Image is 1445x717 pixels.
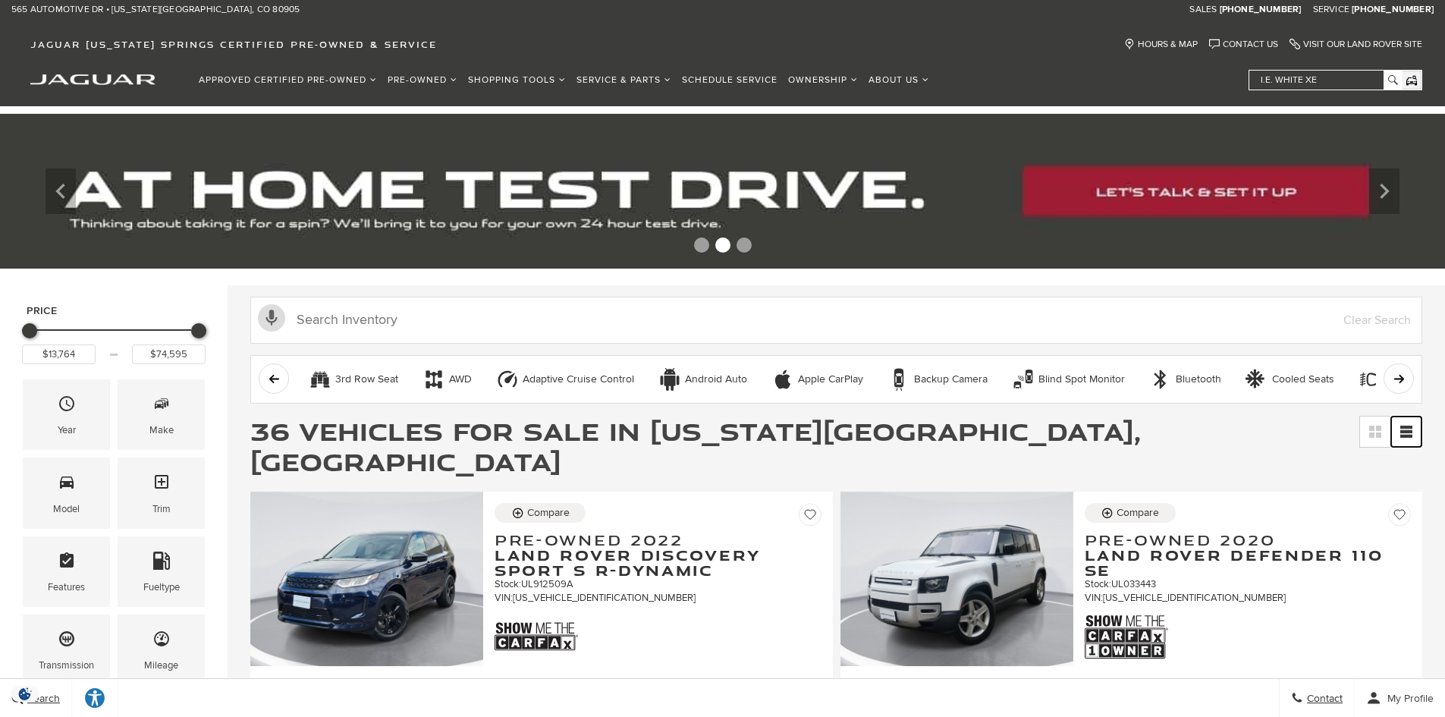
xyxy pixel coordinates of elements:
img: Jaguar [30,74,155,85]
span: Go to slide 3 [737,237,752,253]
span: Go to slide 1 [694,237,709,253]
div: Price [22,318,206,364]
input: i.e. White XE [1249,71,1401,90]
a: Contact Us [1209,39,1278,50]
div: Minimum Price [22,323,37,338]
div: Adaptive Cruise Control [523,373,634,386]
div: Blind Spot Monitor [1012,368,1035,391]
div: Android Auto [685,373,747,386]
a: Visit Our Land Rover Site [1290,39,1422,50]
img: Show Me the CARFAX 1-Owner Badge [1085,609,1168,665]
button: scroll right [1384,363,1414,394]
span: Make [152,391,171,422]
div: Stock : UL033443 [1085,577,1412,591]
div: Year [58,422,76,439]
button: 3rd Row Seat3rd Row Seat [300,363,407,395]
button: Open user profile menu [1355,679,1445,717]
a: [PHONE_NUMBER] [1220,4,1302,16]
input: Maximum [132,344,206,364]
input: Search Inventory [250,297,1422,344]
div: Previous [46,168,76,214]
div: Bluetooth [1149,368,1172,391]
img: Opt-Out Icon [8,686,42,702]
span: Jaguar [US_STATE] Springs Certified Pre-Owned & Service [30,39,437,50]
div: Explore your accessibility options [72,687,118,709]
div: TransmissionTransmission [23,615,110,685]
span: Service [1313,4,1349,15]
input: Minimum [22,344,96,364]
span: Model [58,469,76,500]
div: AWD [423,368,445,391]
a: Pre-Owned 2022Land Rover Discovery Sport S R-Dynamic [495,532,821,577]
a: Approved Certified Pre-Owned [193,67,382,93]
section: Click to Open Cookie Consent Modal [8,686,42,702]
div: Blind Spot Monitor [1038,373,1125,386]
div: TrimTrim [118,458,205,528]
div: Apple CarPlay [798,373,863,386]
button: scroll left [259,363,289,394]
div: YearYear [23,379,110,450]
a: Shopping Tools [463,67,571,93]
div: Cooled Seats [1272,373,1334,386]
a: [PHONE_NUMBER] [1352,4,1434,16]
a: Explore your accessibility options [72,679,118,717]
span: Contact [1303,692,1343,705]
span: My Profile [1381,692,1434,705]
div: FeaturesFeatures [23,536,110,607]
div: Fueltype [143,579,180,596]
button: Compare Vehicle [1085,503,1176,523]
div: Backup Camera [887,368,910,391]
a: Ownership [783,67,863,93]
div: Adaptive Cruise Control [496,368,519,391]
span: Transmission [58,626,76,657]
div: Model [53,501,80,517]
span: Pre-Owned 2022 [495,532,810,547]
div: VIN: [US_VEHICLE_IDENTIFICATION_NUMBER] [1085,591,1412,605]
button: AWDAWD [414,363,480,395]
button: Adaptive Cruise ControlAdaptive Cruise Control [488,363,642,395]
span: Mileage [152,626,171,657]
div: MakeMake [118,379,205,450]
div: Make [149,422,174,439]
button: Apple CarPlayApple CarPlay [763,363,872,395]
span: Go to slide 2 [715,237,730,253]
img: Show Me the CARFAX Badge [495,609,578,665]
button: Cooled SeatsCooled Seats [1237,363,1343,395]
span: Pre-Owned 2020 [1085,532,1400,547]
div: Compare [1117,506,1159,520]
div: Trim [152,501,171,517]
button: Blind Spot MonitorBlind Spot Monitor [1004,363,1133,395]
div: 3rd Row Seat [335,373,398,386]
div: Android Auto [658,368,681,391]
nav: Main Navigation [193,67,935,93]
div: Next [1369,168,1399,214]
span: Land Rover Defender 110 SE [1085,547,1400,577]
button: Fog Lights [1350,363,1443,395]
div: Mileage [144,657,178,674]
div: 3rd Row Seat [309,368,331,391]
h5: Price [27,304,201,318]
button: Compare Vehicle [495,503,586,523]
span: Trim [152,469,171,500]
div: MileageMileage [118,615,205,685]
button: Android AutoAndroid Auto [650,363,755,395]
div: AWD [449,373,472,386]
span: 36 Vehicles for Sale in [US_STATE][GEOGRAPHIC_DATA], [GEOGRAPHIC_DATA] [250,414,1141,479]
img: 2020 Land Rover Defender 110 SE [840,492,1073,666]
div: Backup Camera [914,373,988,386]
div: ModelModel [23,458,110,528]
span: Fueltype [152,548,171,579]
a: jaguar [30,72,155,85]
div: Fog Lights [1359,368,1381,391]
a: Pre-Owned [382,67,463,93]
div: Bluetooth [1176,373,1221,386]
a: Jaguar [US_STATE] Springs Certified Pre-Owned & Service [23,39,444,50]
div: Features [48,579,85,596]
button: Save Vehicle [1388,503,1411,532]
button: Backup CameraBackup Camera [879,363,996,395]
div: Maximum Price [191,323,206,338]
span: Sales [1189,4,1217,15]
div: FueltypeFueltype [118,536,205,607]
a: About Us [863,67,935,93]
svg: Click to toggle on voice search [258,304,285,332]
